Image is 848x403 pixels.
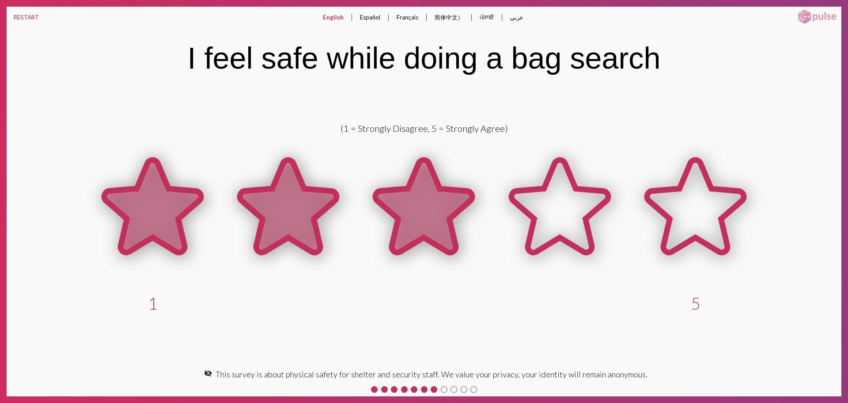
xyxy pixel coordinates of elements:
[795,9,839,25] img: pulsehorizontalsmall.png
[473,7,501,28] button: ਪੰਜਾਬੀ
[204,369,212,377] mat-icon: visibility_off
[390,7,425,28] button: Français
[216,369,647,379] span: This survey is about physical safety for shelter and security staff. We value your privacy, your ...
[316,7,351,28] button: English
[188,41,661,75] div: I feel safe while doing a bag search
[428,7,470,29] button: 简体中文）
[353,7,387,28] button: Español
[503,7,530,28] button: عربي
[7,7,46,28] button: RESTART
